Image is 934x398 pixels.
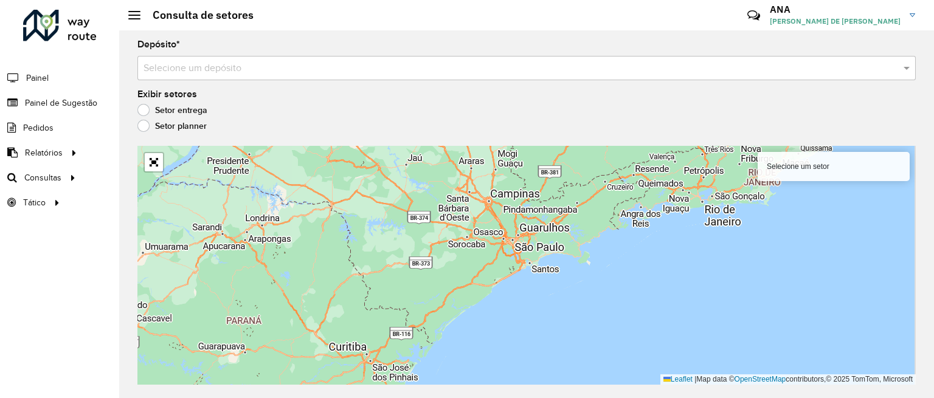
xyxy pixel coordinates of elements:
[24,171,61,184] span: Consultas
[735,375,786,383] a: OpenStreetMap
[140,9,254,22] h2: Consulta de setores
[137,37,180,52] label: Depósito
[25,97,97,109] span: Painel de Sugestão
[145,153,163,171] a: Abrir mapa em tela cheia
[23,122,54,134] span: Pedidos
[770,16,901,27] span: [PERSON_NAME] DE [PERSON_NAME]
[137,120,207,132] label: Setor planner
[26,72,49,84] span: Painel
[663,375,693,383] a: Leaflet
[694,375,696,383] span: |
[137,104,207,116] label: Setor entrega
[660,374,916,385] div: Map data © contributors,© 2025 TomTom, Microsoft
[137,87,197,101] label: Exibir setores
[23,196,46,209] span: Tático
[741,2,767,29] a: Contato Rápido
[25,146,63,159] span: Relatórios
[770,4,901,15] h3: ANA
[758,152,910,181] div: Selecione um setor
